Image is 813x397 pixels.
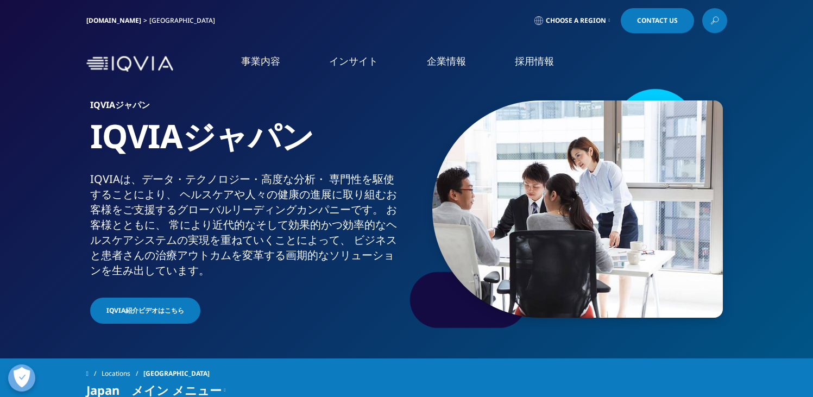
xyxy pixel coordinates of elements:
button: 優先設定センターを開く [8,364,35,392]
a: IQVIA紹介ビデオはこちら [90,298,200,324]
a: [DOMAIN_NAME] [86,16,141,25]
div: [GEOGRAPHIC_DATA] [149,16,219,25]
span: [GEOGRAPHIC_DATA] [143,364,210,383]
span: Contact Us [637,17,678,24]
span: Japan メイン メニュー [86,383,222,396]
span: IQVIA紹介ビデオはこちら [106,306,184,316]
h6: IQVIAジャパン [90,100,402,116]
h1: IQVIAジャパン [90,116,402,172]
span: Choose a Region [546,16,606,25]
a: 採用情報 [515,54,554,68]
a: Locations [102,364,143,383]
div: IQVIAは、​データ・​テクノロジー・​高度な​分析・​ 専門性を​駆使する​ことに​より、​ ヘルスケアや​人々の​健康の​進展に​取り組む​お客様を​ご支援​する​グローバル​リーディング... [90,172,402,278]
a: インサイト [329,54,378,68]
img: 873_asian-businesspeople-meeting-in-office.jpg [432,100,723,318]
a: Contact Us [621,8,694,33]
a: 企業情報 [427,54,466,68]
nav: Primary [178,38,727,90]
a: 事業内容 [241,54,280,68]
